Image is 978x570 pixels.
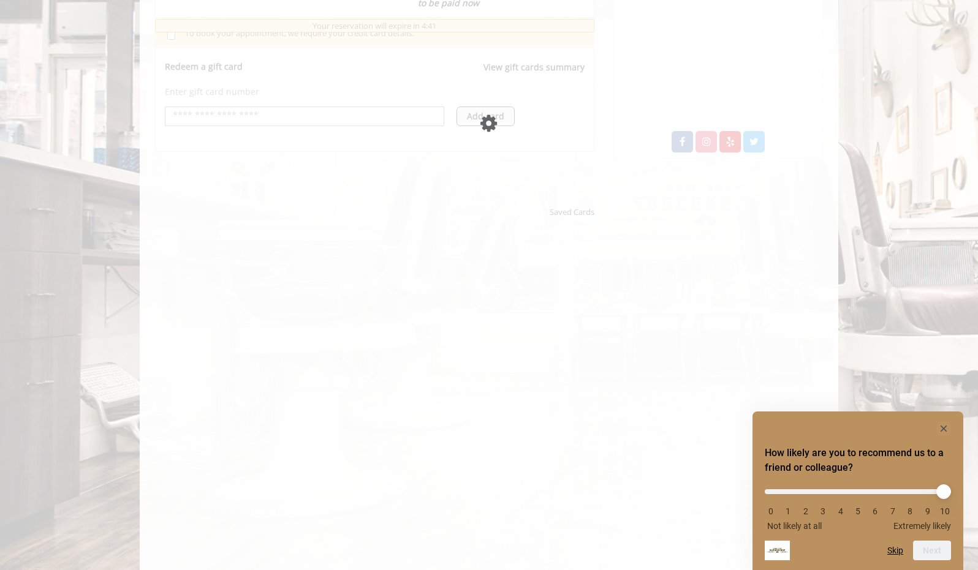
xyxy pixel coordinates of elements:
[939,506,951,516] li: 10
[904,506,916,516] li: 8
[817,506,829,516] li: 3
[800,506,812,516] li: 2
[869,506,881,516] li: 6
[765,421,951,560] div: How likely are you to recommend us to a friend or colleague? Select an option from 0 to 10, with ...
[887,506,899,516] li: 7
[767,521,822,531] span: Not likely at all
[852,506,864,516] li: 5
[887,546,903,555] button: Skip
[765,506,777,516] li: 0
[765,480,951,531] div: How likely are you to recommend us to a friend or colleague? Select an option from 0 to 10, with ...
[913,541,951,560] button: Next question
[922,506,934,516] li: 9
[782,506,794,516] li: 1
[893,521,951,531] span: Extremely likely
[765,446,951,475] h2: How likely are you to recommend us to a friend or colleague? Select an option from 0 to 10, with ...
[936,421,951,436] button: Hide survey
[835,506,847,516] li: 4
